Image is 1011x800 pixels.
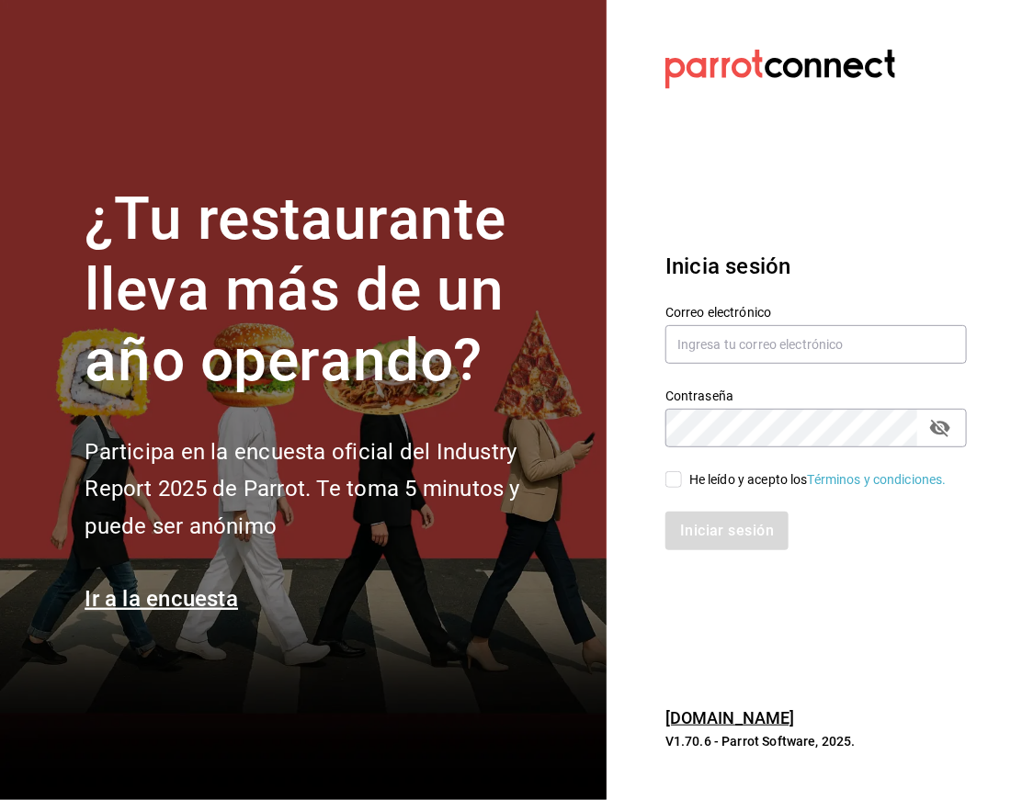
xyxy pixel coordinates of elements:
a: Ir a la encuesta [85,586,238,612]
input: Ingresa tu correo electrónico [665,325,967,364]
label: Correo electrónico [665,307,967,320]
p: V1.70.6 - Parrot Software, 2025. [665,732,967,750]
label: Contraseña [665,390,967,403]
a: Términos y condiciones. [808,472,947,487]
div: He leído y acepto los [689,470,947,490]
h3: Inicia sesión [665,250,967,283]
h1: ¿Tu restaurante lleva más de un año operando? [85,185,581,396]
h2: Participa en la encuesta oficial del Industry Report 2025 de Parrot. Te toma 5 minutos y puede se... [85,434,581,546]
a: [DOMAIN_NAME] [665,708,795,727]
button: passwordField [925,412,956,444]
